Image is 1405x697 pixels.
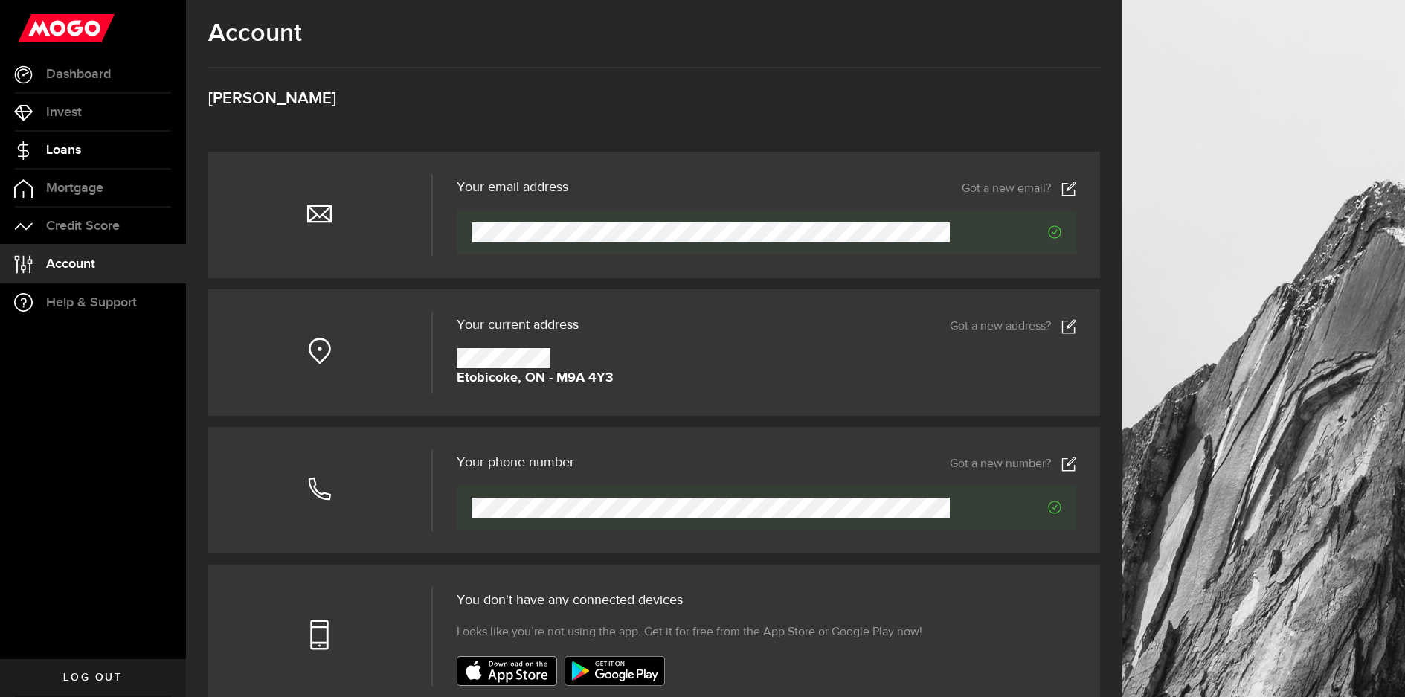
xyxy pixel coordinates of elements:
[46,106,82,119] span: Invest
[565,656,665,686] img: badge-google-play.svg
[950,501,1061,514] span: Verified
[208,91,1100,107] h3: [PERSON_NAME]
[457,318,579,332] span: Your current address
[12,6,57,51] button: Open LiveChat chat widget
[46,219,120,233] span: Credit Score
[457,368,614,388] strong: Etobicoke, ON - M9A 4Y3
[457,456,574,469] h3: Your phone number
[46,144,81,157] span: Loans
[457,594,683,607] span: You don't have any connected devices
[46,182,103,195] span: Mortgage
[457,623,922,641] span: Looks like you’re not using the app. Get it for free from the App Store or Google Play now!
[962,182,1076,196] a: Got a new email?
[46,257,95,271] span: Account
[950,225,1061,239] span: Verified
[457,181,568,194] h3: Your email address
[63,672,122,683] span: Log out
[46,296,137,309] span: Help & Support
[950,319,1076,334] a: Got a new address?
[950,457,1076,472] a: Got a new number?
[46,68,111,81] span: Dashboard
[208,19,1100,48] h1: Account
[457,656,557,686] img: badge-app-store.svg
